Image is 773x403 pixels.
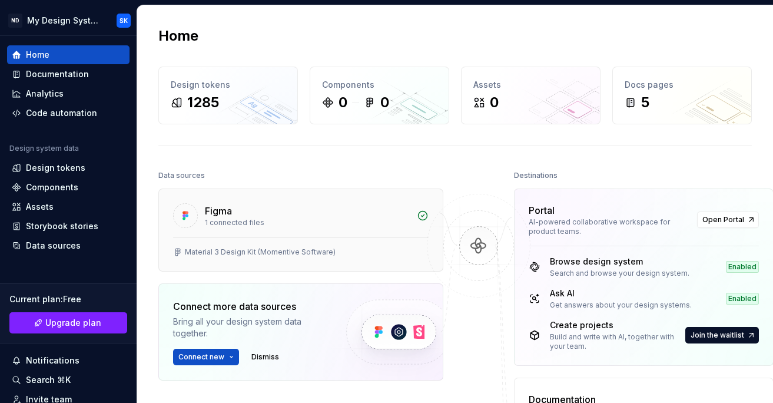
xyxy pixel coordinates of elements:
a: Storybook stories [7,217,130,236]
div: SK [120,16,128,25]
div: Storybook stories [26,220,98,232]
div: ND [8,14,22,28]
div: Build and write with AI, together with your team. [550,332,683,351]
div: 1 connected files [205,218,410,227]
div: Components [26,181,78,193]
div: Figma [205,204,232,218]
div: Documentation [26,68,89,80]
div: Code automation [26,107,97,119]
div: AI-powered collaborative workspace for product teams. [529,217,690,236]
button: Search ⌘K [7,371,130,389]
span: Dismiss [251,352,279,362]
div: Data sources [158,167,205,184]
a: Design tokens1285 [158,67,298,124]
a: Docs pages5 [612,67,752,124]
div: 1285 [187,93,219,112]
div: Design tokens [26,162,85,174]
a: Data sources [7,236,130,255]
a: Home [7,45,130,64]
div: 0 [380,93,389,112]
a: Components [7,178,130,197]
div: My Design System [27,15,102,27]
button: Connect new [173,349,239,365]
div: Notifications [26,355,79,366]
a: Documentation [7,65,130,84]
div: Design system data [9,144,79,153]
span: Join the waitlist [691,331,744,340]
a: Assets0 [461,67,601,124]
div: Destinations [514,167,558,184]
div: Current plan : Free [9,293,127,305]
a: Figma1 connected filesMaterial 3 Design Kit (Momentive Software) [158,189,443,272]
div: Assets [26,201,54,213]
div: Data sources [26,240,81,252]
div: Docs pages [625,79,739,91]
div: Connect more data sources [173,299,326,313]
div: Create projects [550,319,683,331]
button: Join the waitlist [685,327,759,343]
div: Design tokens [171,79,286,91]
div: Home [26,49,49,61]
div: Material 3 Design Kit (Momentive Software) [185,247,336,257]
h2: Home [158,27,198,45]
a: Assets [7,197,130,216]
div: Search and browse your design system. [550,269,689,278]
div: 0 [490,93,499,112]
span: Connect new [178,352,224,362]
div: 5 [641,93,649,112]
a: Analytics [7,84,130,103]
div: Assets [473,79,588,91]
a: Design tokens [7,158,130,177]
div: Portal [529,203,555,217]
div: Enabled [726,261,759,273]
div: 0 [339,93,347,112]
div: Get answers about your design systems. [550,300,692,310]
a: Components00 [310,67,449,124]
div: Bring all your design system data together. [173,316,326,339]
span: Open Portal [702,215,744,224]
button: Notifications [7,351,130,370]
button: Dismiss [246,349,284,365]
button: Upgrade plan [9,312,127,333]
div: Ask AI [550,288,692,299]
a: Code automation [7,104,130,123]
div: Enabled [726,293,759,305]
div: Analytics [26,88,64,100]
a: Open Portal [697,212,759,228]
div: Components [322,79,437,91]
button: NDMy Design SystemSK [2,8,134,33]
span: Upgrade plan [45,317,101,329]
div: Search ⌘K [26,374,71,386]
div: Browse design system [550,256,689,267]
